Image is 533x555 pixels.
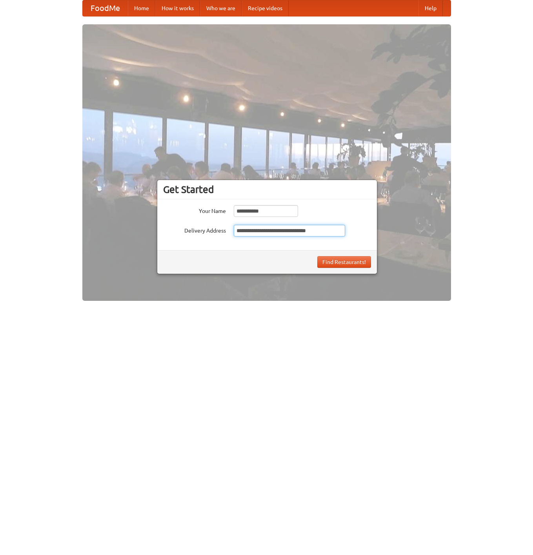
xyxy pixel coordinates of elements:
label: Delivery Address [163,225,226,235]
a: How it works [155,0,200,16]
a: Who we are [200,0,242,16]
a: Help [418,0,443,16]
h3: Get Started [163,184,371,195]
label: Your Name [163,205,226,215]
a: Recipe videos [242,0,289,16]
a: Home [128,0,155,16]
a: FoodMe [83,0,128,16]
button: Find Restaurants! [317,256,371,268]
